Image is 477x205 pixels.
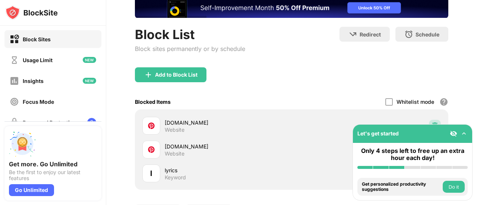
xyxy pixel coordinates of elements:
div: Add to Block List [155,72,198,78]
div: Get more. Go Unlimited [9,160,97,168]
div: [DOMAIN_NAME] [165,119,292,126]
div: Usage Limit [23,57,53,63]
img: logo-blocksite.svg [5,5,58,20]
div: Block List [135,27,245,42]
img: time-usage-off.svg [10,55,19,65]
img: favicons [147,121,156,130]
div: Block sites permanently or by schedule [135,45,245,52]
div: Blocked Items [135,99,171,105]
div: Whitelist mode [397,99,434,105]
div: l [150,168,152,179]
div: Only 4 steps left to free up an extra hour each day! [357,147,468,161]
img: favicons [147,145,156,154]
img: lock-menu.svg [87,118,96,127]
img: new-icon.svg [83,57,96,63]
div: Website [165,126,184,133]
img: focus-off.svg [10,97,19,106]
div: Schedule [416,31,439,38]
button: Do it [443,181,465,193]
div: Keyword [165,174,186,181]
div: Go Unlimited [9,184,54,196]
div: Be the first to enjoy our latest features [9,169,97,181]
img: insights-off.svg [10,76,19,86]
div: Insights [23,78,44,84]
div: Get personalized productivity suggestions [362,182,441,192]
div: [DOMAIN_NAME] [165,142,292,150]
div: Password Protection [23,119,76,126]
img: eye-not-visible.svg [450,130,457,137]
img: push-unlimited.svg [9,131,36,157]
img: password-protection-off.svg [10,118,19,127]
div: Redirect [360,31,381,38]
div: Let's get started [357,130,399,137]
div: lyrics [165,166,292,174]
div: Website [165,150,184,157]
div: Block Sites [23,36,51,42]
img: omni-setup-toggle.svg [460,130,468,137]
img: block-on.svg [10,35,19,44]
div: Focus Mode [23,99,54,105]
img: new-icon.svg [83,78,96,84]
